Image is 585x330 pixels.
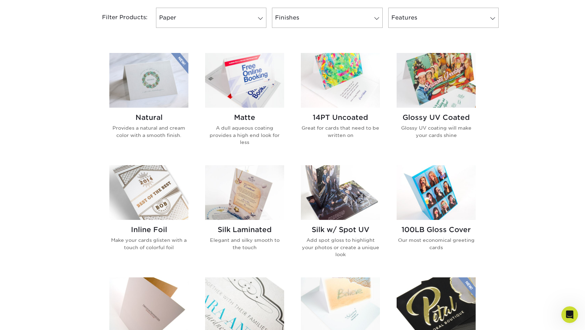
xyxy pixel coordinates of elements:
p: Great for cards that need to be written on [301,124,380,139]
img: Silk Laminated Greeting Cards [205,165,284,220]
img: 14PT Uncoated Greeting Cards [301,53,380,108]
img: Glossy UV Coated Greeting Cards [397,53,476,108]
img: New Product [171,53,188,74]
a: Natural Greeting Cards Natural Provides a natural and cream color with a smooth finish. [109,53,188,157]
img: New Product [458,277,476,298]
p: A dull aqueous coating provides a high end look for less [205,124,284,146]
img: Natural Greeting Cards [109,53,188,108]
a: Silk w/ Spot UV Greeting Cards Silk w/ Spot UV Add spot gloss to highlight your photos or create ... [301,165,380,269]
h2: Matte [205,113,284,122]
img: Inline Foil Greeting Cards [109,165,188,220]
div: Filter Products: [84,8,153,28]
a: 14PT Uncoated Greeting Cards 14PT Uncoated Great for cards that need to be written on [301,53,380,157]
h2: Natural [109,113,188,122]
p: Elegant and silky smooth to the touch [205,237,284,251]
a: Glossy UV Coated Greeting Cards Glossy UV Coated Glossy UV coating will make your cards shine [397,53,476,157]
h2: 100LB Gloss Cover [397,225,476,234]
a: Paper [156,8,266,28]
img: Silk w/ Spot UV Greeting Cards [301,165,380,220]
a: Finishes [272,8,382,28]
a: 100LB Gloss Cover Greeting Cards 100LB Gloss Cover Our most economical greeting cards [397,165,476,269]
p: Make your cards glisten with a touch of colorful foil [109,237,188,251]
h2: Silk w/ Spot UV [301,225,380,234]
h2: Silk Laminated [205,225,284,234]
p: Glossy UV coating will make your cards shine [397,124,476,139]
a: Silk Laminated Greeting Cards Silk Laminated Elegant and silky smooth to the touch [205,165,284,269]
img: 100LB Gloss Cover Greeting Cards [397,165,476,220]
p: Provides a natural and cream color with a smooth finish. [109,124,188,139]
a: Inline Foil Greeting Cards Inline Foil Make your cards glisten with a touch of colorful foil [109,165,188,269]
p: Our most economical greeting cards [397,237,476,251]
h2: 14PT Uncoated [301,113,380,122]
h2: Inline Foil [109,225,188,234]
a: Features [388,8,499,28]
img: Matte Greeting Cards [205,53,284,108]
h2: Glossy UV Coated [397,113,476,122]
p: Add spot gloss to highlight your photos or create a unique look [301,237,380,258]
iframe: Intercom live chat [561,306,578,323]
a: Matte Greeting Cards Matte A dull aqueous coating provides a high end look for less [205,53,284,157]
